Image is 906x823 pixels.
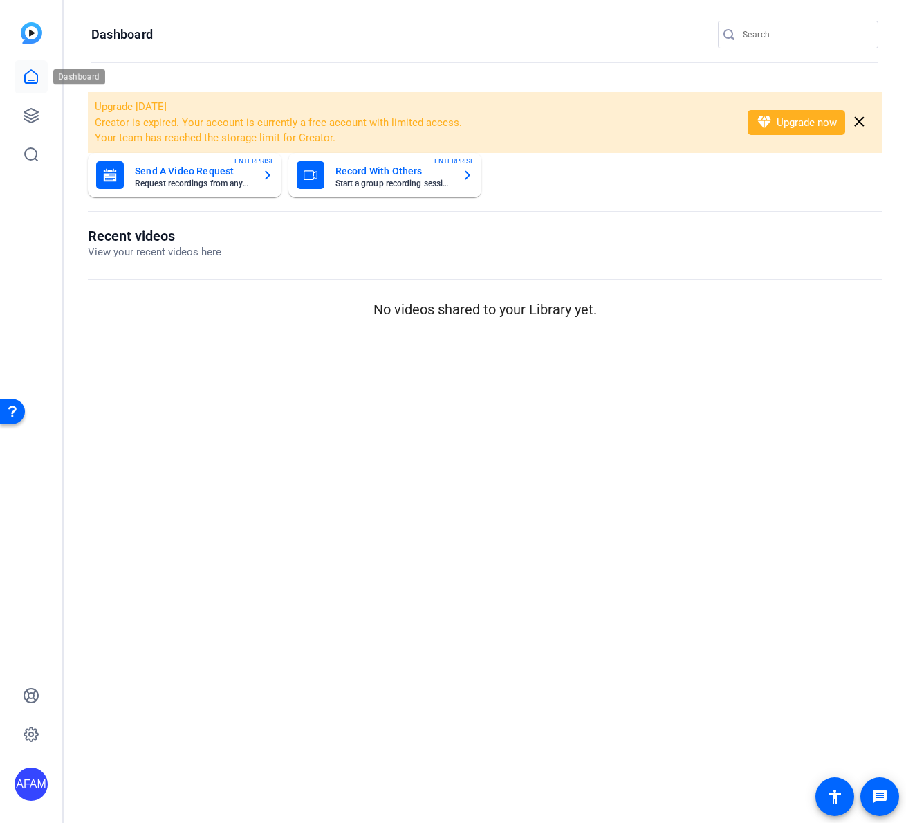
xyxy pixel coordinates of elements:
li: Creator is expired. Your account is currently a free account with limited access. [95,115,730,131]
li: Your team has reached the storage limit for Creator. [95,130,730,146]
img: blue-gradient.svg [21,22,42,44]
span: Upgrade [DATE] [95,100,167,113]
button: Upgrade now [748,110,845,135]
div: Dashboard [53,69,109,85]
span: ENTERPRISE [234,156,275,166]
input: Search [743,26,867,43]
mat-card-title: Record With Others [335,163,452,179]
p: View your recent videos here [88,244,221,260]
button: Send A Video RequestRequest recordings from anyone, anywhereENTERPRISE [88,153,281,197]
p: No videos shared to your Library yet. [88,299,882,320]
h1: Dashboard [91,26,153,43]
h1: Recent videos [88,228,221,244]
span: ENTERPRISE [434,156,474,166]
mat-card-subtitle: Start a group recording session [335,179,452,188]
mat-icon: diamond [756,114,773,131]
button: Record With OthersStart a group recording sessionENTERPRISE [288,153,482,197]
mat-icon: close [851,114,868,131]
mat-card-subtitle: Request recordings from anyone, anywhere [135,179,251,188]
mat-card-title: Send A Video Request [135,163,251,179]
mat-icon: accessibility [826,788,843,805]
mat-icon: message [871,788,888,805]
div: AFAM [15,768,48,801]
